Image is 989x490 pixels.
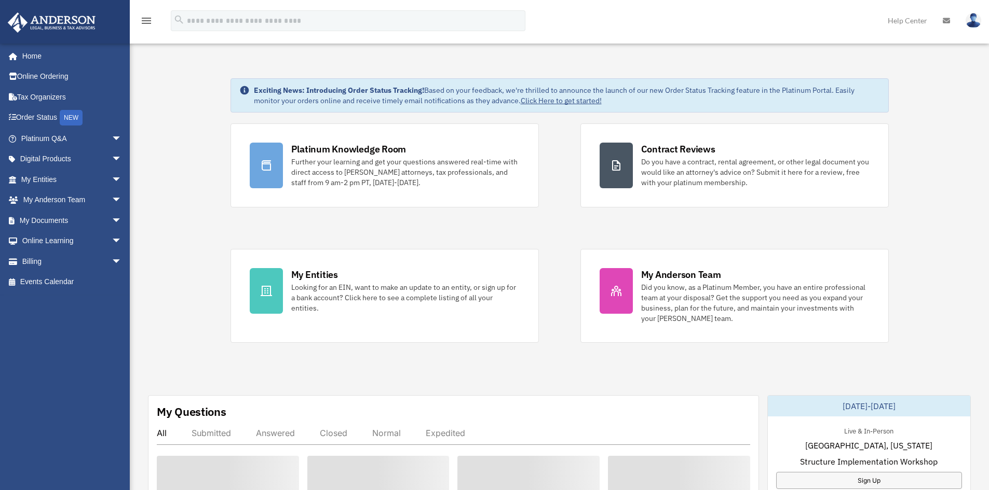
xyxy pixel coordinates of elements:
[320,428,347,438] div: Closed
[231,249,539,343] a: My Entities Looking for an EIN, want to make an update to an entity, or sign up for a bank accoun...
[140,18,153,27] a: menu
[157,404,226,419] div: My Questions
[521,96,602,105] a: Click Here to get started!
[112,149,132,170] span: arrow_drop_down
[7,251,138,272] a: Billingarrow_drop_down
[805,439,932,452] span: [GEOGRAPHIC_DATA], [US_STATE]
[776,472,962,489] a: Sign Up
[580,123,889,207] a: Contract Reviews Do you have a contract, rental agreement, or other legal document you would like...
[112,190,132,211] span: arrow_drop_down
[112,251,132,272] span: arrow_drop_down
[7,66,138,87] a: Online Ordering
[641,268,721,281] div: My Anderson Team
[426,428,465,438] div: Expedited
[256,428,295,438] div: Answered
[580,249,889,343] a: My Anderson Team Did you know, as a Platinum Member, you have an entire professional team at your...
[112,169,132,190] span: arrow_drop_down
[291,157,520,188] div: Further your learning and get your questions answered real-time with direct access to [PERSON_NAM...
[641,282,870,324] div: Did you know, as a Platinum Member, you have an entire professional team at your disposal? Get th...
[192,428,231,438] div: Submitted
[836,425,902,436] div: Live & In-Person
[291,282,520,313] div: Looking for an EIN, want to make an update to an entity, or sign up for a bank account? Click her...
[254,86,424,95] strong: Exciting News: Introducing Order Status Tracking!
[7,149,138,170] a: Digital Productsarrow_drop_down
[60,110,83,125] div: NEW
[7,46,132,66] a: Home
[372,428,401,438] div: Normal
[7,190,138,211] a: My Anderson Teamarrow_drop_down
[966,13,981,28] img: User Pic
[641,143,715,156] div: Contract Reviews
[768,396,970,416] div: [DATE]-[DATE]
[5,12,99,33] img: Anderson Advisors Platinum Portal
[7,87,138,107] a: Tax Organizers
[291,143,407,156] div: Platinum Knowledge Room
[7,107,138,129] a: Order StatusNEW
[7,169,138,190] a: My Entitiesarrow_drop_down
[112,128,132,149] span: arrow_drop_down
[641,157,870,188] div: Do you have a contract, rental agreement, or other legal document you would like an attorney's ad...
[254,85,880,106] div: Based on your feedback, we're thrilled to announce the launch of our new Order Status Tracking fe...
[112,210,132,231] span: arrow_drop_down
[7,272,138,292] a: Events Calendar
[173,14,185,25] i: search
[7,231,138,251] a: Online Learningarrow_drop_down
[157,428,167,438] div: All
[800,455,938,468] span: Structure Implementation Workshop
[7,210,138,231] a: My Documentsarrow_drop_down
[7,128,138,149] a: Platinum Q&Aarrow_drop_down
[140,15,153,27] i: menu
[231,123,539,207] a: Platinum Knowledge Room Further your learning and get your questions answered real-time with dire...
[112,231,132,252] span: arrow_drop_down
[291,268,338,281] div: My Entities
